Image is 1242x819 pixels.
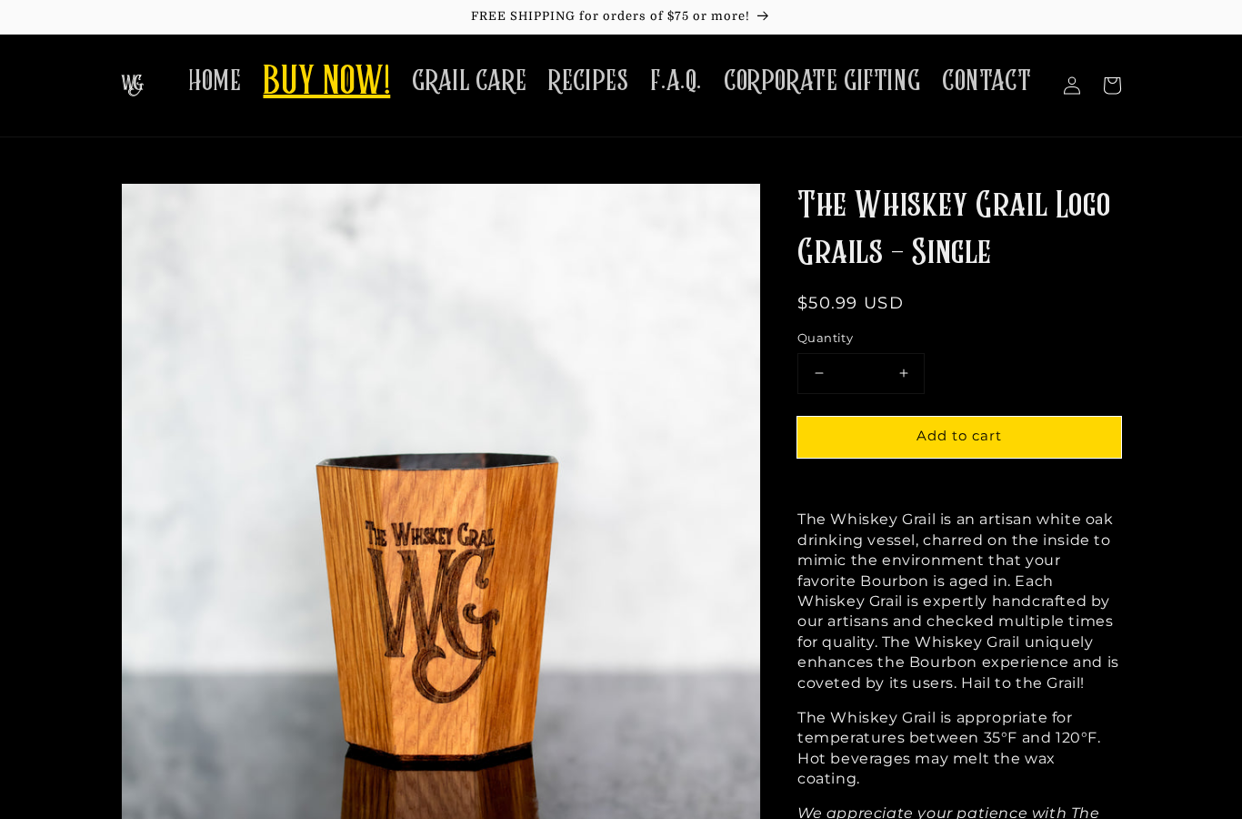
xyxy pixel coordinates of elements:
[263,58,390,108] span: BUY NOW!
[916,427,1002,444] span: Add to cart
[797,510,1121,693] p: The Whiskey Grail is an artisan white oak drinking vessel, charred on the inside to mimic the env...
[797,329,1121,348] label: Quantity
[18,9,1224,25] p: FREE SHIPPING for orders of $75 or more!
[650,64,702,99] span: F.A.Q.
[931,53,1042,110] a: CONTACT
[639,53,713,110] a: F.A.Q.
[797,709,1101,787] span: The Whiskey Grail is appropriate for temperatures between 35°F and 120°F. Hot beverages may melt ...
[724,64,920,99] span: CORPORATE GIFTING
[713,53,931,110] a: CORPORATE GIFTING
[121,75,144,96] img: The Whiskey Grail
[797,293,904,313] span: $50.99 USD
[797,417,1121,458] button: Add to cart
[942,64,1031,99] span: CONTACT
[537,53,639,110] a: RECIPES
[401,53,537,110] a: GRAIL CARE
[548,64,628,99] span: RECIPES
[188,64,241,99] span: HOME
[797,183,1121,278] h1: The Whiskey Grail Logo Grails - Single
[252,47,401,119] a: BUY NOW!
[177,53,252,110] a: HOME
[412,64,526,99] span: GRAIL CARE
